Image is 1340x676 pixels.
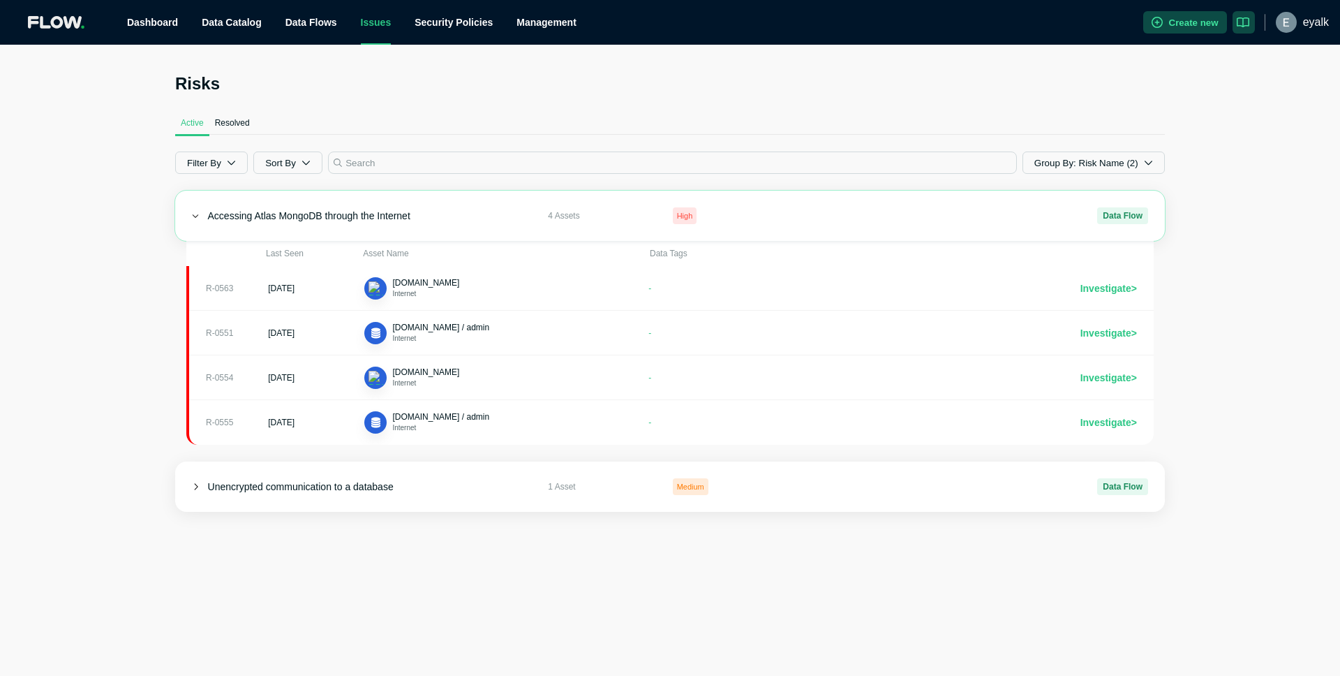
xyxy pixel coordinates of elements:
button: [DOMAIN_NAME] / admin [392,411,489,422]
div: DBInstance[DOMAIN_NAME]Internet [364,367,459,389]
div: Database[DOMAIN_NAME] / adminInternet [364,411,489,434]
button: Database [364,322,387,344]
span: Investigate > [1080,416,1137,429]
div: - [648,284,904,293]
h2: Risks [175,73,1165,95]
div: Medium [673,478,708,495]
div: R-0551 [206,328,257,339]
img: Database [368,326,383,341]
span: Data Flows [285,17,337,28]
div: R-0555 [206,417,257,428]
span: [DOMAIN_NAME] [392,278,459,288]
button: Resolved [209,112,255,134]
span: Accessing Atlas MongoDB through the Internet [208,210,410,221]
div: Unencrypted communication to a database1 AssetMediumData Flow [175,462,1165,512]
span: Internet [392,379,416,387]
button: Filter By [175,152,248,174]
div: - [648,328,904,338]
div: R-0554 [206,372,257,383]
span: [DOMAIN_NAME] / admin [392,412,489,422]
img: AAcHTtc5ONwfvBKo3RhV6j3U76US_Rb5fZJnCgPs0uWLH0IW-rY=s96-c [1276,12,1297,33]
button: Sort By [253,152,322,174]
button: DBInstance [364,277,387,300]
button: Active [175,112,209,134]
a: R-0554[DATE]DBInstance[DOMAIN_NAME]Internet-Investigate> [186,355,1154,400]
span: Data Flow [1097,207,1148,224]
span: Internet [392,290,416,297]
div: [DATE] [268,371,295,385]
button: [DOMAIN_NAME] [392,277,459,288]
div: [DATE] [268,416,295,429]
div: - [648,418,904,427]
button: DBInstance [364,367,387,389]
img: DBInstance [368,281,383,296]
a: Data Catalog [202,17,262,28]
span: Asset Name [363,247,639,260]
span: Resolved [215,117,250,128]
span: Investigate > [1080,326,1137,340]
span: Investigate > [1080,371,1137,385]
a: Dashboard [127,17,178,28]
a: R-0551[DATE]Database[DOMAIN_NAME] / adminInternet-Investigate> [186,311,1154,355]
a: R-0563[DATE]DBInstance[DOMAIN_NAME]Internet-Investigate> [186,266,1154,311]
button: Group By: Risk Name (2) [1022,152,1165,174]
span: [DOMAIN_NAME] / admin [392,323,489,332]
span: Investigate > [1080,281,1137,295]
img: Database [368,416,383,430]
span: Data Flow [1097,478,1148,495]
div: High [673,207,697,224]
button: Create new [1143,11,1227,34]
div: [DATE] [268,281,295,295]
div: R-0563 [206,283,257,294]
img: DBInstance [368,371,383,385]
a: R-0555[DATE]Database[DOMAIN_NAME] / adminInternet-Investigate> [186,400,1154,445]
button: [DOMAIN_NAME] [392,367,459,378]
div: [DATE] [268,326,295,340]
span: Unencrypted communication to a database [208,481,394,492]
span: [DOMAIN_NAME] [392,367,459,377]
span: Last Seen [266,247,352,260]
span: Active [181,117,204,128]
input: Search [328,152,1017,174]
span: 4 Assets [548,209,661,223]
div: DBInstance[DOMAIN_NAME]Internet [364,277,459,300]
button: [DOMAIN_NAME] / admin [392,322,489,333]
span: Internet [392,424,416,432]
div: - [648,373,904,383]
span: Internet [392,335,416,342]
button: Database [364,411,387,434]
div: Accessing Atlas MongoDB through the Internet4 AssetsHighData Flow [175,191,1165,241]
div: Database[DOMAIN_NAME] / adminInternet [364,322,489,344]
span: 1 Asset [548,480,661,494]
span: Data Tags [650,247,908,260]
a: Security Policies [415,17,493,28]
